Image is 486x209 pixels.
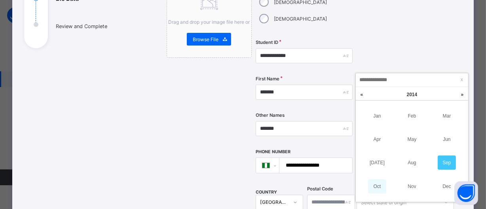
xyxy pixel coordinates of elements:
[168,19,250,25] span: Drag and drop your image file here or
[438,132,456,146] a: Jun
[274,16,327,22] label: [DEMOGRAPHIC_DATA]
[454,181,478,205] button: Open asap
[395,175,429,198] td: Nov
[403,109,421,123] a: Feb
[368,132,386,146] a: Apr
[429,151,464,175] td: Sep
[403,156,421,170] a: Aug
[256,112,285,118] label: Other Names
[256,76,279,82] label: First Name
[260,199,289,205] div: [GEOGRAPHIC_DATA]
[456,87,468,102] a: Next year (Control + right)
[368,156,386,170] a: [DATE]
[438,156,456,170] a: Sep
[256,190,277,195] span: COUNTRY
[368,109,386,123] a: Jan
[376,87,448,102] a: 2014
[360,151,395,175] td: Jul
[356,87,368,102] a: Last year (Control + left)
[403,179,421,194] a: Nov
[429,175,464,198] td: Dec
[395,151,429,175] td: Aug
[256,40,278,45] label: Student ID
[407,92,418,97] span: 2014
[256,149,290,154] label: Phone Number
[307,186,333,192] label: Postal Code
[438,109,456,123] a: Mar
[360,104,395,127] td: Jan
[395,128,429,151] td: May
[429,104,464,127] td: Mar
[193,36,218,42] span: Browse File
[368,179,386,194] a: Oct
[360,175,395,198] td: Oct
[360,128,395,151] td: Apr
[403,132,421,146] a: May
[395,104,429,127] td: Feb
[429,128,464,151] td: Jun
[438,179,456,194] a: Dec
